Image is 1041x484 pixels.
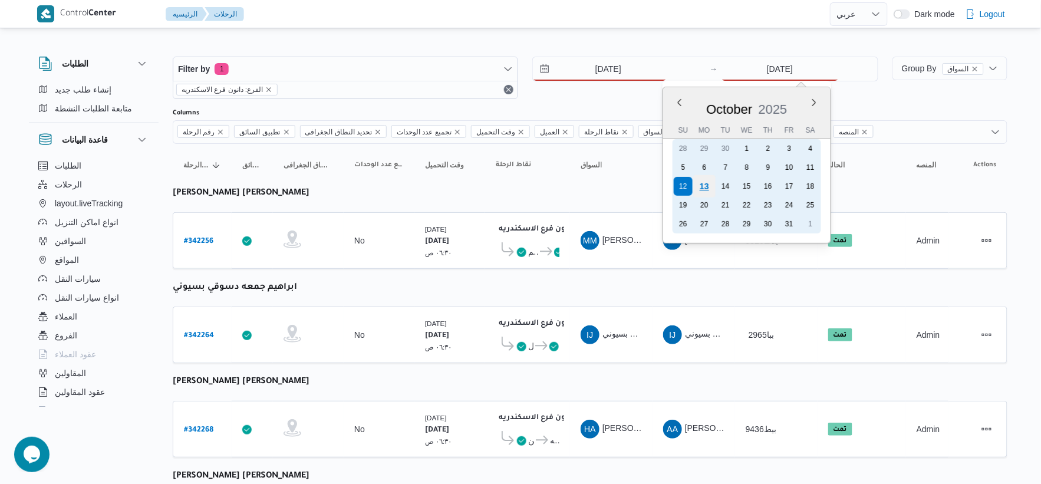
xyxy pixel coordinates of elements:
span: بيط9436 [746,424,776,434]
span: وقت التحميل [471,125,530,138]
span: قسم العطارين [528,433,534,447]
span: الفرع: دانون فرع الاسكندريه [176,84,278,96]
span: المقاولين [55,366,86,380]
span: عقود المقاولين [55,385,105,399]
button: remove selected entity [265,86,272,93]
span: [PERSON_NAME] [PERSON_NAME] علي [685,235,840,245]
button: وقت التحميل [420,156,479,174]
button: قاعدة البيانات [38,133,149,147]
div: Mo [695,122,714,139]
div: Ibrahem Jmuaah Dsaoqai Bsaioni [581,325,599,344]
span: تجميع عدد الوحدات [391,125,466,138]
div: day-4 [801,139,820,158]
div: day-20 [695,196,714,215]
div: day-22 [737,196,756,215]
div: day-6 [695,158,714,177]
div: day-27 [695,215,714,233]
div: day-25 [801,196,820,215]
button: السواقين [34,232,154,251]
button: Actions [977,420,996,439]
span: ابراهيم جمعه دسوقي بسيوني [685,330,786,339]
span: رقم الرحلة; Sorted in descending order [183,160,209,170]
button: سيارات النقل [34,269,154,288]
span: العميل [540,126,559,139]
span: العملاء [55,310,77,324]
span: HA [584,420,596,439]
button: Next month [809,98,819,107]
b: دانون فرع الاسكندريه [499,225,575,233]
span: إنشاء طلب جديد [55,83,111,97]
b: [PERSON_NAME] [PERSON_NAME] [173,472,309,481]
div: day-1 [737,139,756,158]
button: layout.liveTracking [34,194,154,213]
span: وقت التحميل [425,160,464,170]
span: سيارات النقل [55,272,101,286]
b: # 342268 [184,426,213,434]
span: السواق [943,63,984,75]
button: عقود العملاء [34,345,154,364]
small: [DATE] [425,320,447,327]
input: Press the down key to enter a popover containing a calendar. Press the escape key to close the po... [722,57,839,81]
div: day-13 [693,175,715,197]
span: MM [583,231,597,250]
span: الفرع: دانون فرع الاسكندريه [182,84,263,95]
div: day-9 [759,158,778,177]
div: day-28 [716,215,735,233]
span: الحاله [828,160,845,170]
span: عقود العملاء [55,347,96,361]
div: day-16 [759,177,778,196]
button: Actions [977,325,996,344]
div: day-21 [716,196,735,215]
b: [PERSON_NAME] [PERSON_NAME] [173,189,309,198]
span: المواقع [55,253,79,267]
span: Actions [974,160,997,170]
button: remove selected entity [971,65,979,73]
button: Remove تحديد النطاق الجغرافى from selection in this group [374,129,381,136]
small: ٠٦:٣٠ ص [425,437,452,445]
div: day-2 [759,139,778,158]
button: الحاله [823,156,900,174]
div: day-14 [716,177,735,196]
span: السواق [638,125,680,138]
b: [DATE] [425,332,449,340]
button: تطبيق السائق [238,156,267,174]
span: [PERSON_NAME] [PERSON_NAME] [685,424,823,433]
button: Previous Month [675,98,684,107]
div: day-15 [737,177,756,196]
span: Logout [980,7,1005,21]
button: Remove [502,83,516,97]
button: انواع اماكن التنزيل [34,213,154,232]
span: نقاط الرحلة [496,160,531,170]
button: Remove العميل from selection in this group [562,129,569,136]
span: October [706,102,752,117]
button: Open list of options [991,127,1000,137]
span: المنصه [834,125,874,138]
span: IJ [587,325,593,344]
div: No [354,424,365,434]
button: Actions [977,231,996,250]
span: الرحلات [55,177,82,192]
span: [PERSON_NAME] [PERSON_NAME] [602,424,740,433]
button: المنصه [912,156,943,174]
span: تطبيق السائق [242,160,262,170]
button: السواق [576,156,647,174]
span: الفروع [55,328,77,343]
span: Admin [917,330,940,340]
span: Filter by [178,62,210,76]
button: رقم الرحلةSorted in descending order [179,156,226,174]
button: Group Byالسواقremove selected entity [892,57,1007,80]
div: day-18 [801,177,820,196]
div: Tu [716,122,735,139]
div: الطلبات [29,80,159,123]
div: No [354,330,365,340]
b: تمت [834,426,847,433]
div: day-28 [674,139,693,158]
span: تطبيق السائق [234,125,295,138]
button: متابعة الطلبات النشطة [34,99,154,118]
span: وقت التحميل [476,126,515,139]
div: day-29 [695,139,714,158]
div: day-17 [780,177,799,196]
span: العميل [535,125,574,138]
a: #342256 [184,233,213,249]
div: Th [759,122,778,139]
